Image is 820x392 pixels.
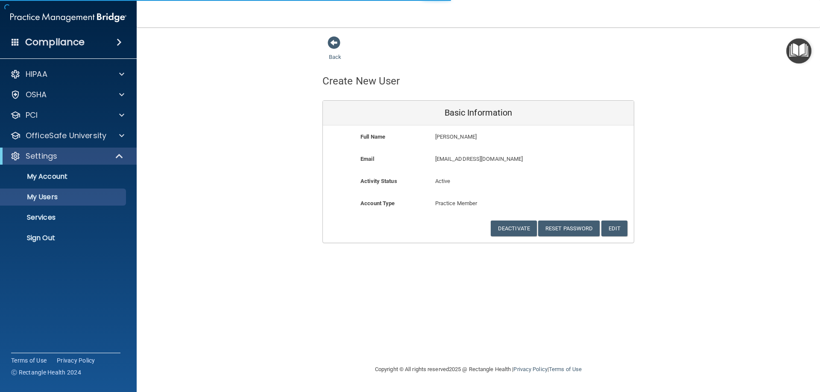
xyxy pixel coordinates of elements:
[360,178,397,184] b: Activity Status
[491,221,537,236] button: Deactivate
[26,69,47,79] p: HIPAA
[6,193,122,201] p: My Users
[322,356,634,383] div: Copyright © All rights reserved 2025 @ Rectangle Health | |
[26,110,38,120] p: PCI
[11,368,81,377] span: Ⓒ Rectangle Health 2024
[26,131,106,141] p: OfficeSafe University
[10,69,124,79] a: HIPAA
[10,110,124,120] a: PCI
[435,154,571,164] p: [EMAIL_ADDRESS][DOMAIN_NAME]
[538,221,600,236] button: Reset Password
[10,90,124,100] a: OSHA
[6,234,122,242] p: Sign Out
[10,131,124,141] a: OfficeSafe University
[360,200,395,206] b: Account Type
[435,198,522,209] p: Practice Member
[323,101,634,125] div: Basic Information
[6,172,122,181] p: My Account
[360,134,385,140] b: Full Name
[57,356,95,365] a: Privacy Policy
[10,151,124,161] a: Settings
[26,90,47,100] p: OSHA
[322,75,400,87] h4: Create New User
[10,9,126,26] img: PMB logo
[26,151,57,161] p: Settings
[11,356,47,365] a: Terms of Use
[786,38,811,64] button: Open Resource Center
[601,221,627,236] button: Edit
[25,36,85,48] h4: Compliance
[549,366,582,372] a: Terms of Use
[435,132,571,142] p: [PERSON_NAME]
[329,44,341,60] a: Back
[6,213,122,222] p: Services
[435,176,522,186] p: Active
[672,331,810,366] iframe: Drift Widget Chat Controller
[360,156,374,162] b: Email
[513,366,547,372] a: Privacy Policy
